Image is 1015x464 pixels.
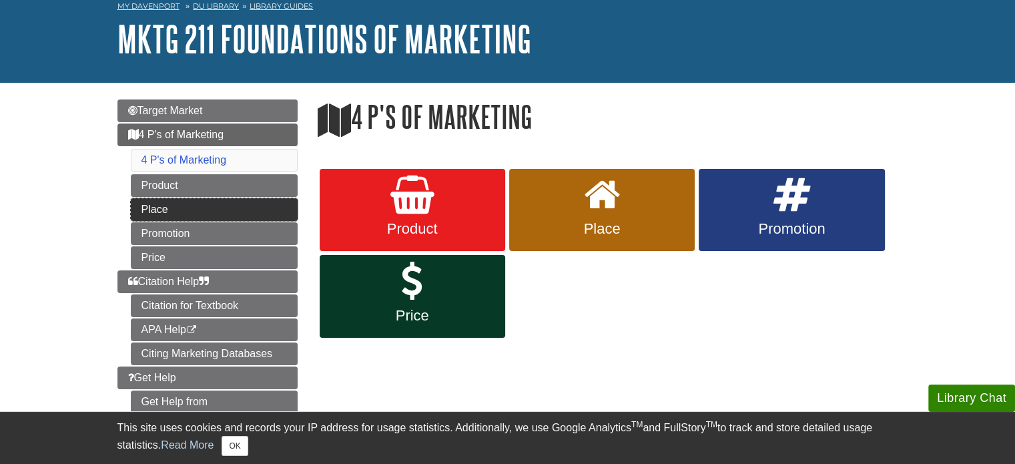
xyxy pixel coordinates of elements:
[131,294,298,317] a: Citation for Textbook
[631,420,643,429] sup: TM
[928,385,1015,412] button: Library Chat
[128,372,176,383] span: Get Help
[222,436,248,456] button: Close
[117,270,298,293] a: Citation Help
[117,420,898,456] div: This site uses cookies and records your IP address for usage statistics. Additionally, we use Goo...
[330,307,495,324] span: Price
[128,129,224,140] span: 4 P's of Marketing
[318,99,898,137] h1: 4 P's of Marketing
[709,220,874,238] span: Promotion
[320,169,505,252] a: Product
[519,220,685,238] span: Place
[141,154,227,166] a: 4 P's of Marketing
[131,342,298,365] a: Citing Marketing Databases
[320,255,505,338] a: Price
[128,276,210,287] span: Citation Help
[131,174,298,197] a: Product
[128,105,203,116] span: Target Market
[131,318,298,341] a: APA Help
[117,367,298,389] a: Get Help
[131,391,298,429] a: Get Help from [PERSON_NAME]
[131,222,298,245] a: Promotion
[117,1,180,12] a: My Davenport
[509,169,695,252] a: Place
[186,326,198,334] i: This link opens in a new window
[117,124,298,146] a: 4 P's of Marketing
[117,99,298,122] a: Target Market
[131,198,298,221] a: Place
[131,246,298,269] a: Price
[250,1,313,11] a: Library Guides
[117,18,531,59] a: MKTG 211 Foundations of Marketing
[330,220,495,238] span: Product
[161,439,214,451] a: Read More
[706,420,717,429] sup: TM
[193,1,239,11] a: DU Library
[699,169,884,252] a: Promotion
